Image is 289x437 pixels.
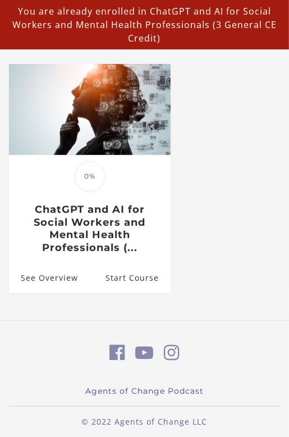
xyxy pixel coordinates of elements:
i: https://www.instagram.com/agentsofchangeprep/ (Open in a new window) [164,344,180,362]
i: https://www.youtube.com/c/AgentsofChangeTestPrepbyMeaganMitchell (Open in a new window) [135,344,154,362]
span: 0% [75,161,105,192]
i: https://www.facebook.com/groups/aswbtestprep (Open in a new window) [109,344,125,362]
a: https://www.instagram.com/agentsofchangeprep/ (Open in a new window) [164,339,180,366]
a: https://www.youtube.com/c/AgentsofChangeTestPrepbyMeaganMitchell (Open in a new window) [135,339,154,366]
p: You are already enrolled in ChatGPT and AI for Social Workers and Mental Health Professionals (3 ... [4,4,285,45]
a: ChatGPT and AI for Social Workers and Mental Health Professionals (...: Resume Course [105,263,171,293]
a: Agents of Change Podcast [85,385,204,397]
p: © 2022 Agents of Change LLC [9,416,280,427]
a: ChatGPT and AI for Social Workers and Mental Health Professionals (...: See Overview [9,263,78,293]
h3: ChatGPT and AI for Social Workers and Mental Health Professionals (... [18,203,162,254]
a: https://www.facebook.com/groups/aswbtestprep (Open in a new window) [109,339,125,366]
